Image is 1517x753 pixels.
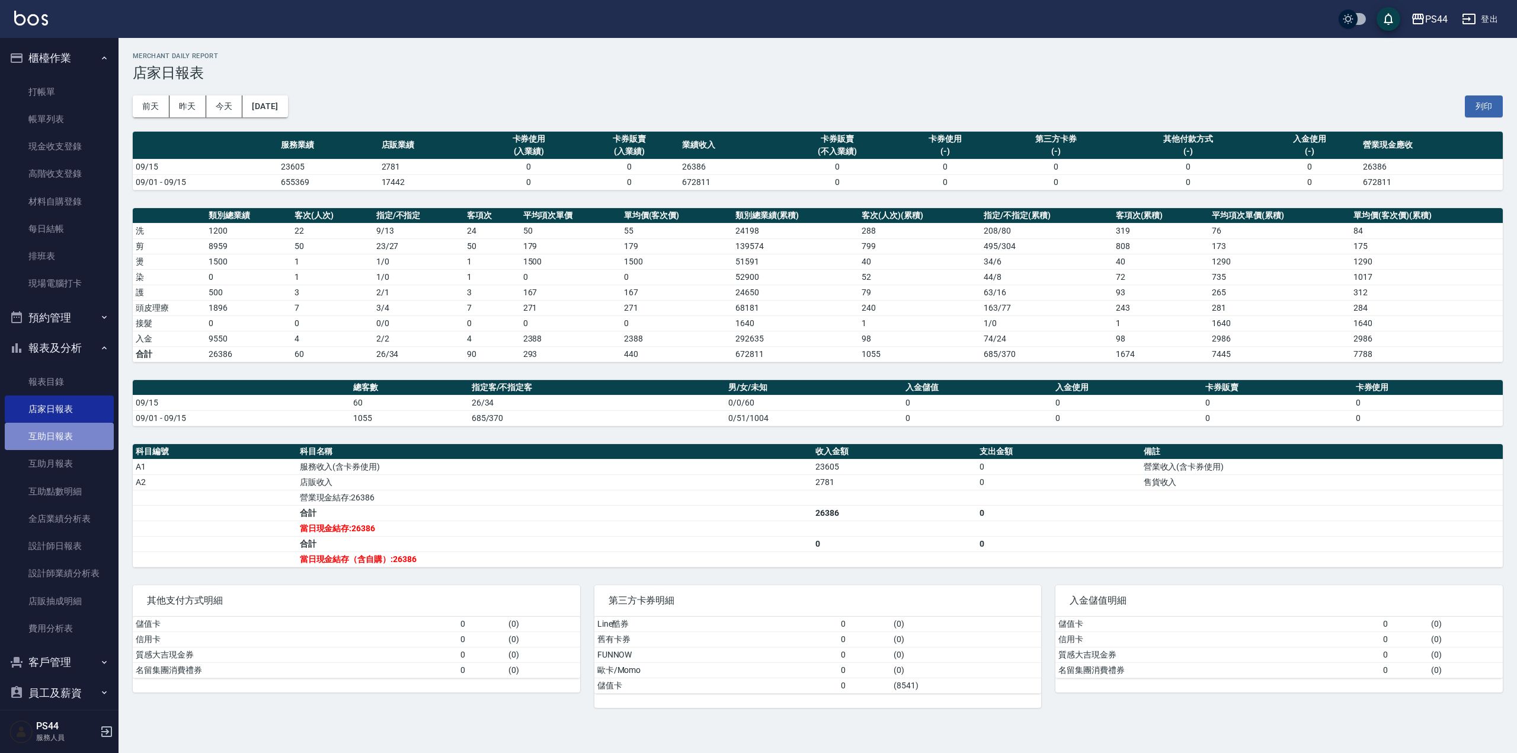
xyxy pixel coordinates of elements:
[36,720,97,732] h5: PS44
[206,254,292,269] td: 1500
[169,95,206,117] button: 昨天
[373,269,465,285] td: 1 / 0
[133,300,206,315] td: 頭皮理療
[520,223,621,238] td: 50
[133,285,206,300] td: 護
[981,285,1112,300] td: 63 / 16
[859,208,981,224] th: 客次(人次)(累積)
[621,300,732,315] td: 271
[977,444,1141,460] th: 支出金額
[133,346,206,362] td: 合計
[1209,315,1350,331] td: 1640
[520,315,621,331] td: 0
[505,662,580,678] td: ( 0 )
[891,617,1042,632] td: ( 0 )
[981,254,1112,269] td: 34 / 6
[725,410,902,426] td: 0/51/1004
[242,95,287,117] button: [DATE]
[621,269,732,285] td: 0
[464,238,520,254] td: 50
[292,269,373,285] td: 1
[998,133,1114,145] div: 第三方卡券
[679,159,779,174] td: 26386
[1209,285,1350,300] td: 265
[1377,7,1400,31] button: save
[292,254,373,269] td: 1
[1113,269,1209,285] td: 72
[981,346,1112,362] td: 685/370
[609,595,1028,607] span: 第三方卡券明細
[579,174,679,190] td: 0
[783,133,892,145] div: 卡券販賣
[1117,174,1260,190] td: 0
[133,254,206,269] td: 燙
[133,444,1503,567] table: a dense table
[36,732,97,743] p: 服務人員
[5,243,114,270] a: 排班表
[469,380,725,395] th: 指定客/不指定客
[621,331,732,346] td: 2388
[1113,346,1209,362] td: 1674
[1209,346,1350,362] td: 7445
[679,132,779,159] th: 業績收入
[981,315,1112,331] td: 1 / 0
[1350,315,1503,331] td: 1640
[1202,410,1352,426] td: 0
[621,346,732,362] td: 440
[732,208,859,224] th: 類別總業績(累積)
[812,459,977,474] td: 23605
[891,647,1042,662] td: ( 0 )
[5,106,114,133] a: 帳單列表
[1209,223,1350,238] td: 76
[732,331,859,346] td: 292635
[505,631,580,647] td: ( 0 )
[520,254,621,269] td: 1500
[292,223,373,238] td: 22
[812,444,977,460] th: 收入金額
[902,380,1052,395] th: 入金儲值
[679,174,779,190] td: 672811
[133,223,206,238] td: 洗
[520,285,621,300] td: 167
[838,631,890,647] td: 0
[133,631,457,647] td: 信用卡
[1120,145,1257,158] div: (-)
[457,662,505,678] td: 0
[594,617,838,632] td: Line酷券
[505,617,580,632] td: ( 0 )
[464,315,520,331] td: 0
[297,459,813,474] td: 服務收入(含卡券使用)
[1052,380,1202,395] th: 入金使用
[859,223,981,238] td: 288
[464,208,520,224] th: 客項次
[1360,132,1503,159] th: 營業現金應收
[1425,12,1448,27] div: PS44
[278,132,378,159] th: 服務業績
[9,720,33,744] img: Person
[1209,208,1350,224] th: 平均項次單價(累積)
[1052,410,1202,426] td: 0
[1350,223,1503,238] td: 84
[5,423,114,450] a: 互助日報表
[520,300,621,315] td: 271
[902,395,1052,410] td: 0
[898,133,992,145] div: 卡券使用
[133,617,457,632] td: 儲值卡
[812,536,977,551] td: 0
[464,331,520,346] td: 4
[725,395,902,410] td: 0/0/60
[859,315,981,331] td: 1
[838,647,890,662] td: 0
[1113,254,1209,269] td: 40
[1113,331,1209,346] td: 98
[464,300,520,315] td: 7
[482,145,576,158] div: (入業績)
[379,132,479,159] th: 店販業績
[297,490,813,505] td: 營業現金結存:26386
[206,346,292,362] td: 26386
[1055,617,1503,678] table: a dense table
[292,285,373,300] td: 3
[5,270,114,297] a: 現場電腦打卡
[5,133,114,160] a: 現金收支登錄
[859,331,981,346] td: 98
